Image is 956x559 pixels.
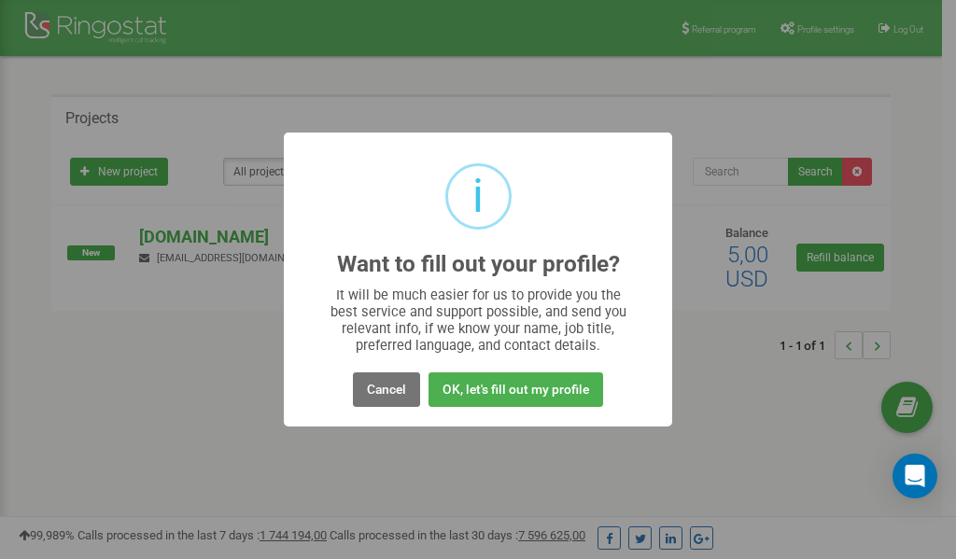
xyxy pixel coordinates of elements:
[353,372,420,407] button: Cancel
[429,372,603,407] button: OK, let's fill out my profile
[472,166,484,227] div: i
[893,454,937,498] div: Open Intercom Messenger
[337,252,620,277] h2: Want to fill out your profile?
[321,286,636,354] div: It will be much easier for us to provide you the best service and support possible, and send you ...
